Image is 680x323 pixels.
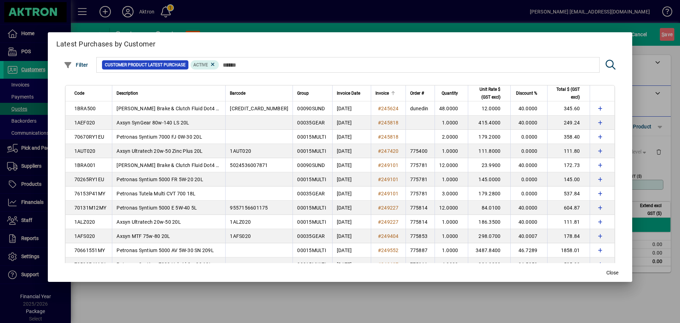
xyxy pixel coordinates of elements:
span: [PERSON_NAME] Brake & Clutch Fluid Dot4 500ml [117,106,230,111]
a: #249404 [375,232,401,240]
td: [DATE] [332,116,371,130]
td: [DATE] [332,201,371,215]
span: Petronas Syntium 5000 E 5W-40 5L [117,205,197,211]
a: #249552 [375,246,401,254]
td: 0.0000 [510,172,547,186]
span: # [378,106,381,111]
td: 775911 [406,257,435,272]
span: Axsyn SynGear 80w-140 LS 20L [117,120,189,126]
span: 00015MULTI [297,262,326,267]
a: #249101 [375,161,401,169]
a: #249101 [375,190,401,197]
span: Petronas Syntium 5000 FR 5W-20 20L [117,177,203,182]
span: Petronas Syntium 7000 FJ 0W-30 20L [117,134,202,140]
div: Quantity [439,89,465,97]
span: Petronas Tutela Multi CVT 700 18L [117,191,195,196]
td: [DATE] [332,215,371,229]
td: 0.0000 [510,130,547,144]
span: 00090SUND [297,106,325,111]
td: 3.0000 [435,186,468,201]
span: 249101 [381,177,399,182]
span: 70265RY1EU [74,177,104,182]
div: Barcode [230,89,288,97]
td: 145.0000 [468,172,510,186]
td: dunedin [406,101,435,116]
td: 4.0000 [435,257,468,272]
span: 00035GEAR [297,191,325,196]
span: Quantity [442,89,458,97]
span: 245624 [381,106,399,111]
td: 0.0000 [510,144,547,158]
span: 76153P41MY [74,191,106,196]
a: #249227 [375,218,401,226]
td: 84.0100 [468,201,510,215]
a: #245624 [375,105,401,112]
td: 1.0000 [435,229,468,243]
td: 345.60 [547,101,590,116]
span: # [378,247,381,253]
td: 775400 [406,144,435,158]
span: Barcode [230,89,245,97]
span: 00015MULTI [297,177,326,182]
span: Invoice [375,89,389,97]
td: 249.24 [547,116,590,130]
span: 249552 [381,247,399,253]
td: 178.84 [547,229,590,243]
div: Invoice [375,89,401,97]
td: 206.9200 [468,257,510,272]
td: 40.0000 [510,101,547,116]
td: 3487.8400 [468,243,510,257]
span: 70670RY1EU [74,134,104,140]
td: [DATE] [332,229,371,243]
td: [DATE] [332,243,371,257]
span: 1AUT020 [74,148,96,154]
span: Petronas Syntium 5000 AV 5W-30 SN 209L [117,247,214,253]
td: 1858.01 [547,243,590,257]
td: 1.0000 [435,116,468,130]
td: 23.9900 [468,158,510,172]
td: 111.81 [547,215,590,229]
td: 775781 [406,158,435,172]
span: # [378,262,381,267]
span: 1BRA001 [74,162,96,168]
td: 604.87 [547,201,590,215]
td: [DATE] [332,144,371,158]
span: Code [74,89,84,97]
span: 00015MULTI [297,134,326,140]
span: 1AFS020 [74,233,95,239]
span: 245818 [381,120,399,126]
td: [DATE] [332,158,371,172]
div: Unit Rate $ (GST excl) [472,85,507,101]
td: [DATE] [332,186,371,201]
a: #249227 [375,204,401,212]
span: 1BRA500 [74,106,96,111]
span: Description [117,89,138,97]
td: 40.0000 [510,201,547,215]
span: 1AUT020 [230,148,251,154]
td: 775814 [406,201,435,215]
span: Active [193,62,208,67]
div: Invoice Date [337,89,367,97]
span: 249227 [381,219,399,225]
span: # [378,205,381,211]
td: [DATE] [332,101,371,116]
span: 9557156601175 [230,205,268,211]
span: 1ALZ020 [74,219,95,225]
span: # [378,120,381,126]
a: #245818 [375,119,401,127]
td: 12.0000 [435,201,468,215]
td: 111.80 [547,144,590,158]
span: Order # [410,89,424,97]
td: 1.0000 [435,144,468,158]
td: 145.00 [547,172,590,186]
span: Invoice Date [337,89,360,97]
td: 298.0700 [468,229,510,243]
span: [CREDIT_CARD_NUMBER] [230,106,288,111]
td: [DATE] [332,130,371,144]
span: 249404 [381,233,399,239]
span: Axsyn Ultratech 20w-50 20L [117,219,181,225]
span: Close [606,269,618,277]
td: 775781 [406,172,435,186]
td: 186.3500 [468,215,510,229]
span: 249101 [381,191,399,196]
